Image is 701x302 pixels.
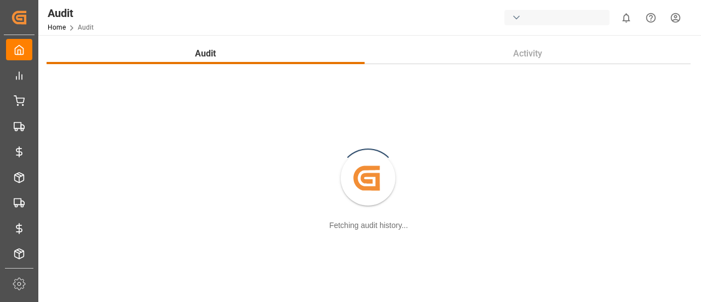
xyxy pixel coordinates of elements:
a: Home [48,24,66,31]
button: Activity [365,43,691,64]
span: Activity [509,47,547,60]
button: show 0 new notifications [614,5,639,30]
button: Audit [47,43,365,64]
div: Audit [48,5,94,21]
div: Fetching audit history... [329,220,408,231]
span: Audit [191,47,220,60]
button: Help Center [639,5,663,30]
